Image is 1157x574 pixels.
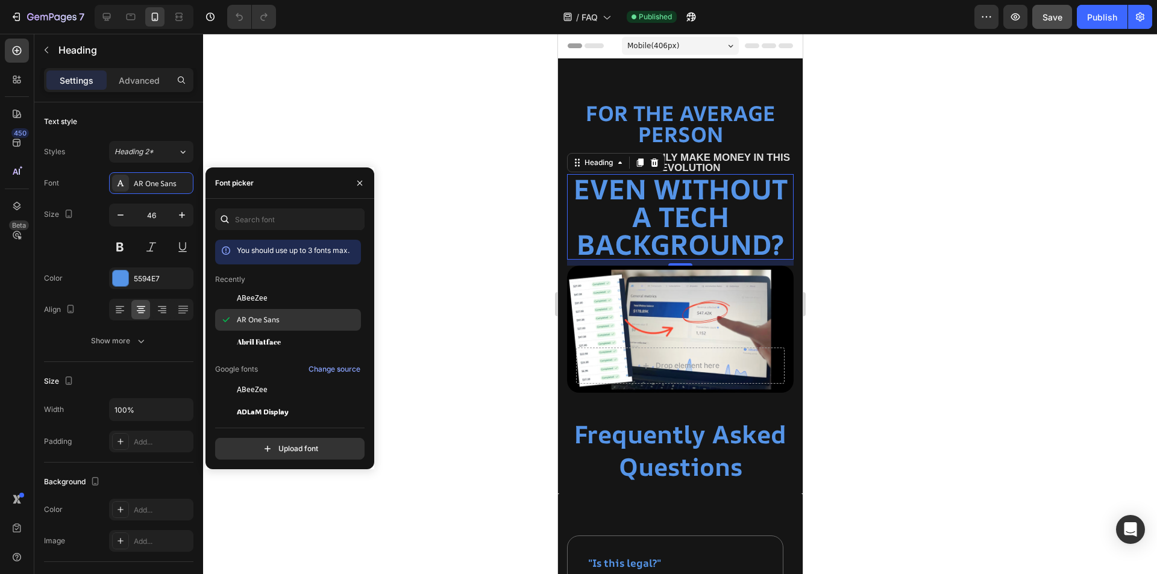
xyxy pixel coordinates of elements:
[91,335,147,347] div: Show more
[119,74,160,87] p: Advanced
[11,128,29,138] div: 450
[215,208,365,230] input: Search font
[215,274,245,285] p: Recently
[134,437,190,448] div: Add...
[134,273,190,284] div: 5594E7
[109,141,193,163] button: Heading 2*
[308,362,361,376] button: Change source
[44,373,76,390] div: Size
[215,438,365,460] button: Upload font
[1043,12,1062,22] span: Save
[114,146,154,157] span: Heading 2*
[237,406,289,417] span: ADLaM Display
[44,178,59,189] div: Font
[44,116,77,127] div: Text style
[262,443,318,455] div: Upload font
[558,34,803,574] iframe: Design area
[227,5,276,29] div: Undo/Redo
[44,535,65,546] div: Image
[215,364,258,375] p: Google fonts
[110,399,193,420] input: Auto
[9,220,29,230] div: Beta
[44,474,102,490] div: Background
[44,146,65,157] div: Styles
[44,504,63,515] div: Color
[44,436,72,447] div: Padding
[237,246,350,255] span: You should use up to 3 fonts max.
[237,293,268,304] span: ABeeZee
[237,336,281,347] span: Abril Fatface
[5,5,90,29] button: 7
[1032,5,1072,29] button: Save
[1116,515,1145,544] div: Open Intercom Messenger
[44,302,78,318] div: Align
[44,273,63,284] div: Color
[1077,5,1127,29] button: Publish
[309,364,360,375] div: Change source
[639,11,672,22] span: Published
[237,314,280,325] span: AR One Sans
[237,384,268,395] span: ABeeZee
[44,404,64,415] div: Width
[582,11,598,23] span: FAQ
[215,178,254,189] div: Font picker
[134,505,190,516] div: Add...
[134,178,190,189] div: AR One Sans
[79,10,84,24] p: 7
[58,43,189,57] p: Heading
[134,536,190,547] div: Add...
[44,330,193,352] button: Show more
[60,74,93,87] p: Settings
[44,207,76,223] div: Size
[1087,11,1117,23] div: Publish
[576,11,579,23] span: /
